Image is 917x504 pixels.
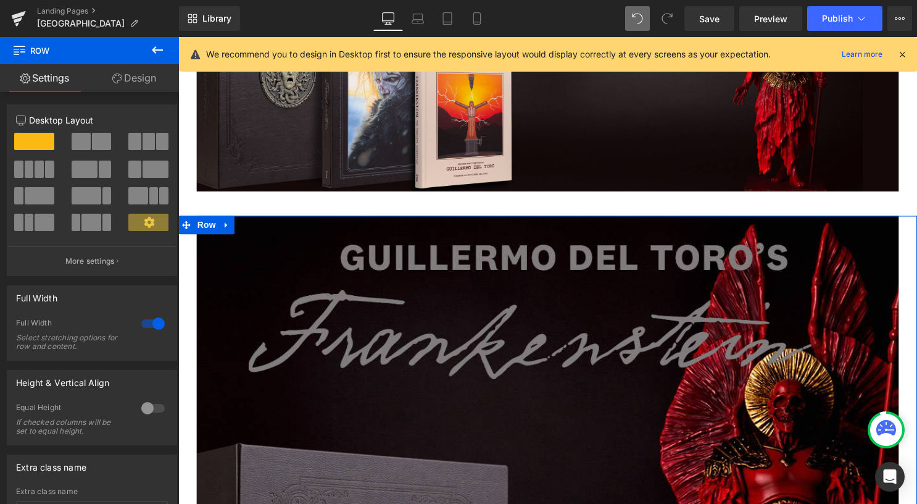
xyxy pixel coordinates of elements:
a: Preview [739,6,802,31]
div: Select stretching options for row and content. [16,334,127,351]
span: Library [202,13,231,24]
div: Extra class name [16,487,168,496]
a: Desktop [373,6,403,31]
a: Learn more [837,47,887,62]
div: Full Width [16,286,57,303]
div: Height & Vertical Align [16,371,109,388]
button: Undo [625,6,650,31]
button: More settings [7,246,176,275]
div: Equal Height [16,403,129,416]
span: [GEOGRAPHIC_DATA] [37,19,125,28]
span: Preview [754,12,787,25]
a: New Library [179,6,240,31]
p: More settings [65,256,115,267]
p: We recommend you to design in Desktop first to ensure the responsive layout would display correct... [206,48,771,61]
div: Open Intercom Messenger [875,462,905,492]
span: Row [12,37,136,64]
a: Design [89,64,179,92]
span: Row [16,181,41,199]
a: Mobile [462,6,492,31]
button: More [887,6,912,31]
span: Save [699,12,720,25]
a: Expand / Collapse [41,181,57,199]
a: Tablet [433,6,462,31]
button: Redo [655,6,679,31]
div: Extra class name [16,455,86,472]
button: Publish [807,6,882,31]
div: Full Width [16,318,129,331]
a: Landing Pages [37,6,179,16]
a: Laptop [403,6,433,31]
p: Desktop Layout [16,114,168,127]
div: If checked columns will be set to equal height. [16,418,127,435]
span: Publish [822,14,853,23]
